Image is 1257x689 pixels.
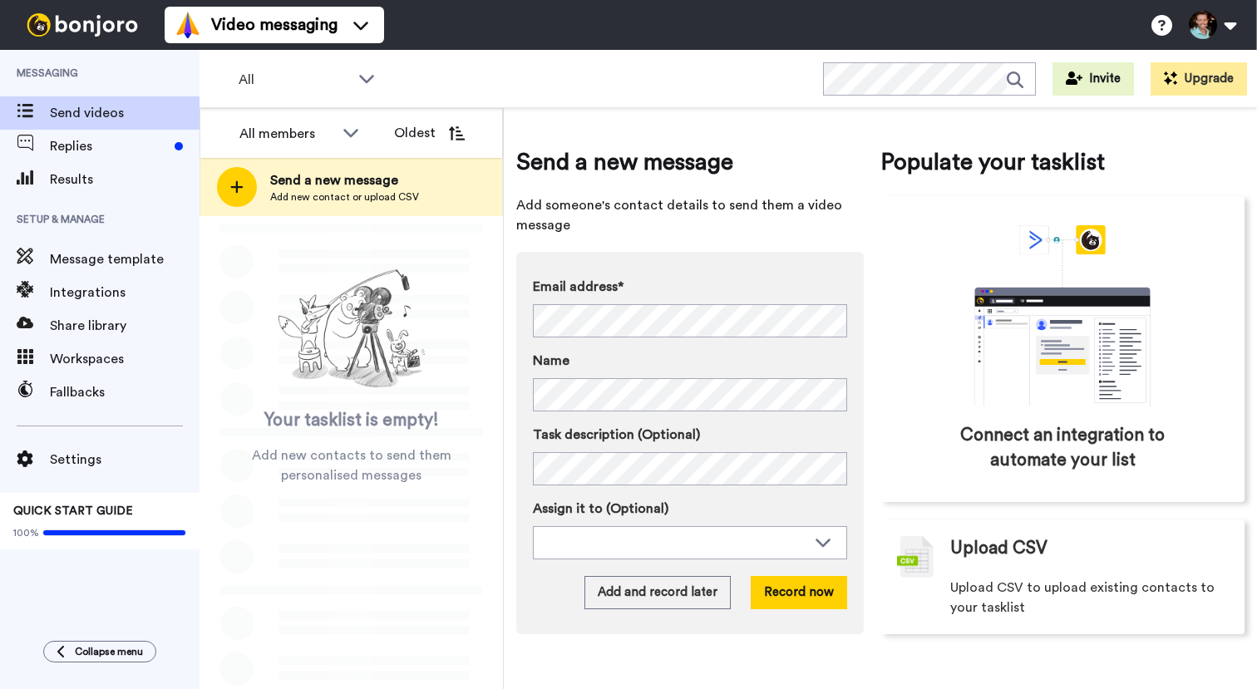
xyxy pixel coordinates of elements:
[13,505,133,517] span: QUICK START GUIDE
[50,349,200,369] span: Workspaces
[533,499,847,519] label: Assign it to (Optional)
[950,578,1228,618] span: Upload CSV to upload existing contacts to your tasklist
[239,70,350,90] span: All
[751,576,847,609] button: Record now
[224,445,478,485] span: Add new contacts to send them personalised messages
[50,170,200,189] span: Results
[950,536,1047,561] span: Upload CSV
[50,283,200,303] span: Integrations
[951,423,1174,473] span: Connect an integration to automate your list
[175,12,201,38] img: vm-color.svg
[897,536,934,578] img: csv-grey.png
[1151,62,1247,96] button: Upgrade
[533,425,847,445] label: Task description (Optional)
[50,316,200,336] span: Share library
[938,225,1187,406] div: animation
[239,124,334,144] div: All members
[880,145,1245,179] span: Populate your tasklist
[264,408,439,433] span: Your tasklist is empty!
[20,13,145,37] img: bj-logo-header-white.svg
[211,13,338,37] span: Video messaging
[270,190,419,204] span: Add new contact or upload CSV
[50,136,168,156] span: Replies
[269,263,435,396] img: ready-set-action.png
[13,526,39,539] span: 100%
[533,351,569,371] span: Name
[516,145,864,179] span: Send a new message
[50,382,200,402] span: Fallbacks
[270,170,419,190] span: Send a new message
[382,116,477,150] button: Oldest
[75,645,143,658] span: Collapse menu
[43,641,156,662] button: Collapse menu
[584,576,731,609] button: Add and record later
[516,195,864,235] span: Add someone's contact details to send them a video message
[50,249,200,269] span: Message template
[50,450,200,470] span: Settings
[50,103,200,123] span: Send videos
[533,277,847,297] label: Email address*
[1052,62,1134,96] button: Invite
